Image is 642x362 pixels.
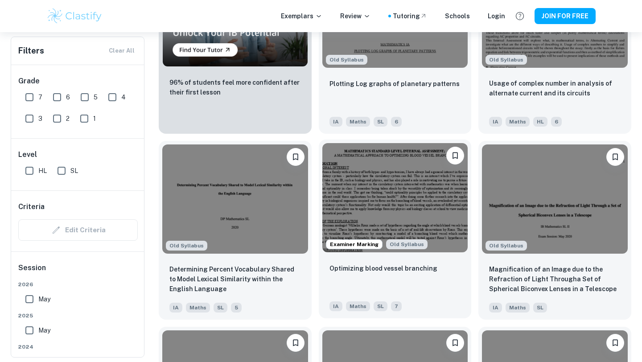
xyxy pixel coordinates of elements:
[374,117,387,127] span: SL
[329,263,437,273] p: Optimizing blood vessel branching
[38,114,42,123] span: 3
[38,325,50,335] span: May
[374,301,387,311] span: SL
[38,92,42,102] span: 7
[606,148,624,166] button: Please log in to bookmark exemplars
[169,264,301,294] p: Determining Percent Vocabulary Shared to Model Lexical Similarity within the English Language
[281,11,322,21] p: Exemplars
[66,92,70,102] span: 6
[533,117,547,127] span: HL
[18,219,138,241] div: Criteria filters are unavailable when searching by topic
[391,301,402,311] span: 7
[38,294,50,304] span: May
[340,11,370,21] p: Review
[214,303,227,313] span: SL
[393,11,427,21] a: Tutoring
[18,312,138,320] span: 2025
[186,303,210,313] span: Maths
[94,92,98,102] span: 5
[159,141,312,320] a: Although this IA is written for the old math syllabus (last exam in November 2020), the current I...
[162,144,308,254] img: Maths IA example thumbnail: Determining Percent Vocabulary Shared to
[482,144,628,254] img: Maths IA example thumbnail: Magnification of an Image due to the Ref
[346,117,370,127] span: Maths
[446,334,464,352] button: Please log in to bookmark exemplars
[326,240,382,248] span: Examiner Marking
[478,141,631,320] a: Although this IA is written for the old math syllabus (last exam in November 2020), the current I...
[486,55,527,65] div: Although this IA is written for the old math syllabus (last exam in November 2020), the current I...
[326,55,367,65] div: Although this IA is written for the old math syllabus (last exam in November 2020), the current I...
[287,148,305,166] button: Please log in to bookmark exemplars
[329,79,460,89] p: Plotting Log graphs of planetary patterns
[18,202,45,212] h6: Criteria
[287,334,305,352] button: Please log in to bookmark exemplars
[391,117,402,127] span: 6
[486,241,527,251] span: Old Syllabus
[166,241,207,251] span: Old Syllabus
[38,166,47,176] span: HL
[486,241,527,251] div: Although this IA is written for the old math syllabus (last exam in November 2020), the current I...
[46,7,103,25] img: Clastify logo
[329,301,342,311] span: IA
[169,78,301,97] p: 96% of students feel more confident after their first lesson
[506,303,530,313] span: Maths
[489,117,502,127] span: IA
[489,264,621,294] p: Magnification of an Image due to the Refraction of Light Througha Set of Spherical Biconvex Lense...
[66,114,70,123] span: 2
[506,117,530,127] span: Maths
[169,303,182,313] span: IA
[18,280,138,288] span: 2026
[18,45,44,57] h6: Filters
[322,143,468,252] img: Maths IA example thumbnail: Optimizing blood vessel branching
[329,117,342,127] span: IA
[445,11,470,21] a: Schools
[606,334,624,352] button: Please log in to bookmark exemplars
[231,303,242,313] span: 5
[93,114,96,123] span: 1
[70,166,78,176] span: SL
[121,92,126,102] span: 4
[386,239,428,249] span: Old Syllabus
[326,55,367,65] span: Old Syllabus
[446,147,464,165] button: Please log in to bookmark exemplars
[18,343,138,351] span: 2024
[535,8,596,24] button: JOIN FOR FREE
[346,301,370,311] span: Maths
[486,55,527,65] span: Old Syllabus
[551,117,562,127] span: 6
[488,11,505,21] a: Login
[533,303,547,313] span: SL
[166,241,207,251] div: Although this IA is written for the old math syllabus (last exam in November 2020), the current I...
[512,8,527,24] button: Help and Feedback
[386,239,428,249] div: Although this IA is written for the old math syllabus (last exam in November 2020), the current I...
[319,141,472,320] a: Examiner MarkingAlthough this IA is written for the old math syllabus (last exam in November 2020...
[489,303,502,313] span: IA
[18,76,138,86] h6: Grade
[489,78,621,98] p: Usage of complex number in analysis of alternate current and its circuits
[18,263,138,280] h6: Session
[18,149,138,160] h6: Level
